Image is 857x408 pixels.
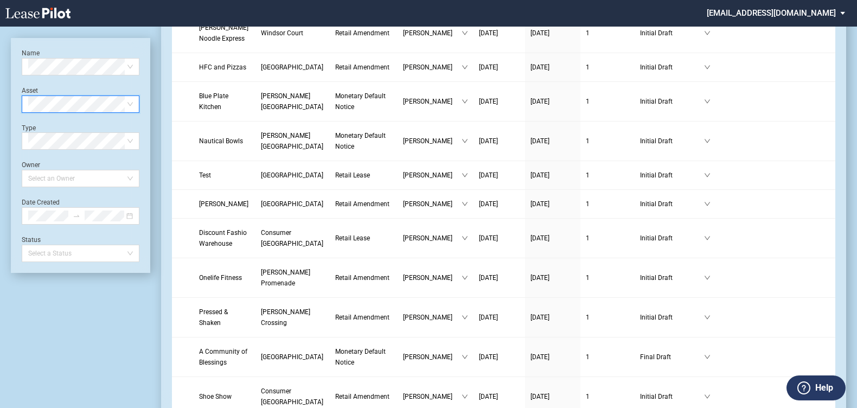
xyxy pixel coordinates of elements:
span: [DATE] [479,393,498,400]
span: [DATE] [530,137,549,145]
span: [DATE] [479,314,498,321]
label: Owner [22,161,40,169]
span: Initial Draft [640,62,704,73]
span: Bishop's Corner [261,92,323,111]
span: Blue Plate Kitchen [199,92,228,111]
span: Retail Amendment [335,200,389,208]
a: [DATE] [530,272,575,283]
span: Test [199,171,211,179]
span: [PERSON_NAME] [403,199,462,209]
span: [DATE] [479,29,498,37]
a: [DATE] [479,28,520,39]
span: down [704,314,711,321]
a: [DATE] [530,62,575,73]
a: A Community of Blessings [199,346,250,368]
a: [DATE] [530,391,575,402]
a: Consumer [GEOGRAPHIC_DATA] [261,386,324,407]
span: down [462,393,468,400]
label: Name [22,49,40,57]
span: down [704,64,711,71]
span: down [704,393,711,400]
a: [DATE] [479,352,520,362]
a: [DATE] [479,199,520,209]
a: 1 [586,272,629,283]
a: 1 [586,233,629,244]
span: Retail Amendment [335,314,389,321]
span: [DATE] [479,274,498,282]
a: Windsor Court [261,28,324,39]
button: Help [786,375,846,400]
span: Retail Lease [335,234,370,242]
span: [DATE] [530,200,549,208]
span: Windsor Court [261,29,303,37]
span: 1 [586,98,590,105]
span: [DATE] [479,200,498,208]
span: Final Draft [640,352,704,362]
span: [DATE] [530,234,549,242]
span: Dauphin Plaza [261,353,323,361]
span: [PERSON_NAME] [403,352,462,362]
span: Pressed & Shaken [199,308,228,327]
span: [DATE] [530,29,549,37]
span: Kenneth Darby [199,200,248,208]
span: Initial Draft [640,170,704,181]
span: Initial Draft [640,272,704,283]
span: 1 [586,274,590,282]
a: [PERSON_NAME] Crossing [261,307,324,328]
a: [GEOGRAPHIC_DATA] [261,170,324,181]
a: Blue Plate Kitchen [199,91,250,112]
span: Initial Draft [640,96,704,107]
a: Monetary Default Notice [335,91,392,112]
span: down [462,30,468,36]
span: Initial Draft [640,28,704,39]
label: Asset [22,87,38,94]
a: Monetary Default Notice [335,130,392,152]
a: [PERSON_NAME] [199,199,250,209]
a: 1 [586,199,629,209]
span: down [462,275,468,281]
span: [DATE] [479,353,498,361]
a: [PERSON_NAME][GEOGRAPHIC_DATA] [261,91,324,112]
span: Retail Amendment [335,274,389,282]
a: Retail Amendment [335,312,392,323]
a: Shoe Show [199,391,250,402]
a: [PERSON_NAME] Promenade [261,267,324,289]
span: Consumer Square West [261,387,323,406]
span: down [462,201,468,207]
a: Retail Amendment [335,272,392,283]
a: 1 [586,170,629,181]
span: Initial Draft [640,199,704,209]
a: Monetary Default Notice [335,346,392,368]
label: Type [22,124,36,132]
span: [DATE] [479,98,498,105]
span: Retail Amendment [335,63,389,71]
span: down [462,354,468,360]
a: [GEOGRAPHIC_DATA] [261,352,324,362]
a: Test [199,170,250,181]
a: [DATE] [479,136,520,146]
span: [DATE] [530,314,549,321]
a: [DATE] [530,96,575,107]
span: [PERSON_NAME] [403,28,462,39]
a: [PERSON_NAME][GEOGRAPHIC_DATA] [261,130,324,152]
span: down [462,98,468,105]
span: [DATE] [530,274,549,282]
span: [PERSON_NAME] [403,391,462,402]
a: [DATE] [479,62,520,73]
span: [DATE] [530,98,549,105]
span: 1 [586,200,590,208]
span: [DATE] [530,353,549,361]
span: Retail Amendment [335,393,389,400]
span: Bishop's Corner [261,132,323,150]
span: 1 [586,314,590,321]
a: [DATE] [530,136,575,146]
span: Tannehill Promenade [261,269,310,287]
a: Discount Fashio Warehouse [199,227,250,249]
a: 1 [586,312,629,323]
span: down [704,172,711,178]
a: 1 [586,62,629,73]
span: down [462,314,468,321]
span: [PERSON_NAME] [403,136,462,146]
a: [DATE] [479,312,520,323]
a: 1 [586,28,629,39]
